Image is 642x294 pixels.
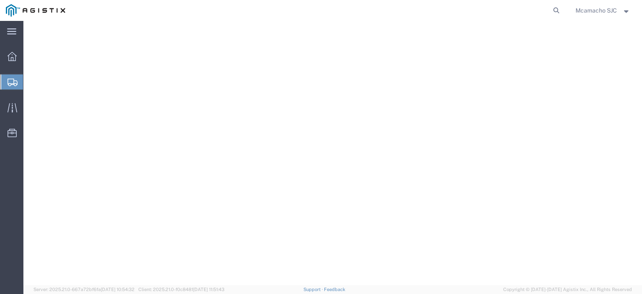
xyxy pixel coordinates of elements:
a: Feedback [324,287,345,292]
span: [DATE] 11:51:43 [193,287,224,292]
a: Support [303,287,324,292]
iframe: FS Legacy Container [23,21,642,285]
span: Copyright © [DATE]-[DATE] Agistix Inc., All Rights Reserved [503,286,632,293]
img: logo [6,4,65,17]
button: Mcamacho SJC [575,5,631,15]
span: Server: 2025.21.0-667a72bf6fa [33,287,135,292]
span: [DATE] 10:54:32 [101,287,135,292]
span: Client: 2025.21.0-f0c8481 [138,287,224,292]
span: Mcamacho SJC [576,6,617,15]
